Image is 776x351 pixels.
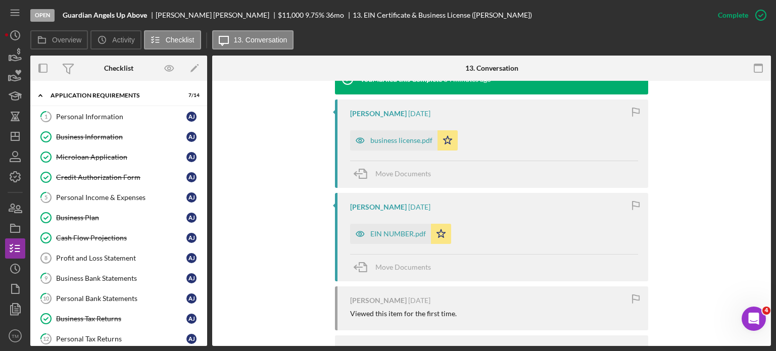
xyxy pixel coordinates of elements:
label: 13. Conversation [234,36,287,44]
time: 2025-09-05 17:06 [408,296,430,305]
a: 5Personal Income & ExpensesAJ [35,187,202,208]
div: A J [186,253,197,263]
tspan: 9 [44,275,48,281]
tspan: 10 [43,295,50,302]
div: Viewed this item for the first time. [350,310,457,318]
a: 8Profit and Loss StatementAJ [35,248,202,268]
div: [PERSON_NAME] [350,296,407,305]
div: Business Bank Statements [56,274,186,282]
button: 13. Conversation [212,30,294,49]
a: Business InformationAJ [35,127,202,147]
iframe: Intercom live chat [742,307,766,331]
div: A J [186,334,197,344]
a: Microloan ApplicationAJ [35,147,202,167]
div: A J [186,233,197,243]
span: Move Documents [375,169,431,178]
label: Overview [52,36,81,44]
span: $11,000 [278,11,304,19]
div: Microloan Application [56,153,186,161]
div: 13. EIN Certificate & Business License ([PERSON_NAME]) [353,11,532,19]
div: Personal Tax Returns [56,335,186,343]
div: Personal Information [56,113,186,121]
label: Activity [112,36,134,44]
button: Overview [30,30,88,49]
div: A J [186,293,197,304]
div: A J [186,192,197,203]
button: Complete [708,5,771,25]
div: 36 mo [326,11,344,19]
div: Checklist [104,64,133,72]
div: A J [186,132,197,142]
button: TM [5,326,25,346]
div: 7 / 14 [181,92,200,98]
button: Checklist [144,30,201,49]
tspan: 12 [43,335,49,342]
div: EIN NUMBER.pdf [370,230,426,238]
div: 13. Conversation [465,64,518,72]
div: [PERSON_NAME] [PERSON_NAME] [156,11,278,19]
a: 10Personal Bank StatementsAJ [35,288,202,309]
div: Profit and Loss Statement [56,254,186,262]
div: Business Plan [56,214,186,222]
div: A J [186,273,197,283]
span: Move Documents [375,263,431,271]
div: APPLICATION REQUIREMENTS [51,92,174,98]
button: Move Documents [350,161,441,186]
tspan: 5 [44,194,47,200]
a: Credit Authorization FormAJ [35,167,202,187]
time: 2025-09-05 17:07 [408,203,430,211]
a: 9Business Bank StatementsAJ [35,268,202,288]
div: Cash Flow Projections [56,234,186,242]
div: Credit Authorization Form [56,173,186,181]
div: business license.pdf [370,136,432,144]
div: A J [186,314,197,324]
text: TM [12,333,19,339]
div: Personal Bank Statements [56,294,186,303]
div: [PERSON_NAME] [350,110,407,118]
button: Activity [90,30,141,49]
b: Guardian Angels Up Above [63,11,147,19]
div: A J [186,152,197,162]
button: Move Documents [350,255,441,280]
time: 2025-09-05 17:24 [408,110,430,118]
tspan: 8 [44,255,47,261]
a: 1Personal InformationAJ [35,107,202,127]
div: A J [186,172,197,182]
div: Personal Income & Expenses [56,193,186,202]
tspan: 1 [44,113,47,120]
a: Cash Flow ProjectionsAJ [35,228,202,248]
div: A J [186,213,197,223]
a: 12Personal Tax ReturnsAJ [35,329,202,349]
div: Business Tax Returns [56,315,186,323]
button: business license.pdf [350,130,458,151]
label: Checklist [166,36,195,44]
div: A J [186,112,197,122]
button: EIN NUMBER.pdf [350,224,451,244]
span: 4 [762,307,770,315]
div: [PERSON_NAME] [350,203,407,211]
div: Open [30,9,55,22]
div: Business Information [56,133,186,141]
div: 9.75 % [305,11,324,19]
div: Complete [718,5,748,25]
a: Business PlanAJ [35,208,202,228]
a: Business Tax ReturnsAJ [35,309,202,329]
